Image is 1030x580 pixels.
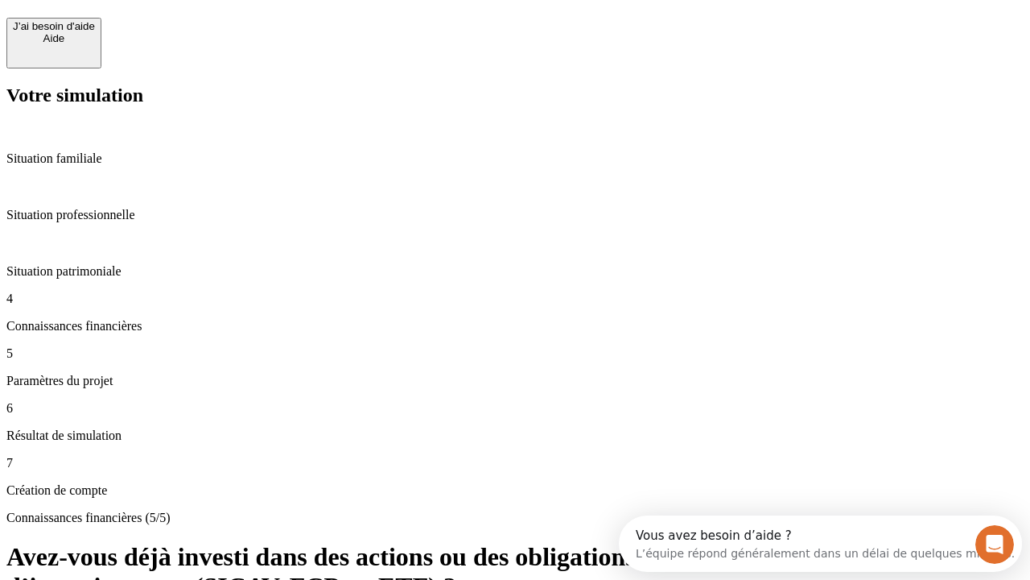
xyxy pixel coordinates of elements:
p: 7 [6,456,1024,470]
p: Connaissances financières [6,319,1024,333]
div: L’équipe répond généralement dans un délai de quelques minutes. [17,27,396,43]
p: Résultat de simulation [6,429,1024,443]
div: J’ai besoin d'aide [13,20,95,32]
p: 4 [6,292,1024,306]
div: Aide [13,32,95,44]
div: Vous avez besoin d’aide ? [17,14,396,27]
p: Situation professionnelle [6,208,1024,222]
p: 6 [6,401,1024,416]
iframe: Intercom live chat [975,525,1014,564]
iframe: Intercom live chat discovery launcher [619,516,1022,572]
p: Paramètres du projet [6,374,1024,388]
p: Création de compte [6,483,1024,498]
p: Situation familiale [6,151,1024,166]
h2: Votre simulation [6,85,1024,106]
p: 5 [6,346,1024,361]
p: Situation patrimoniale [6,264,1024,279]
p: Connaissances financières (5/5) [6,511,1024,525]
div: Ouvrir le Messenger Intercom [6,6,443,51]
button: J’ai besoin d'aideAide [6,18,101,68]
